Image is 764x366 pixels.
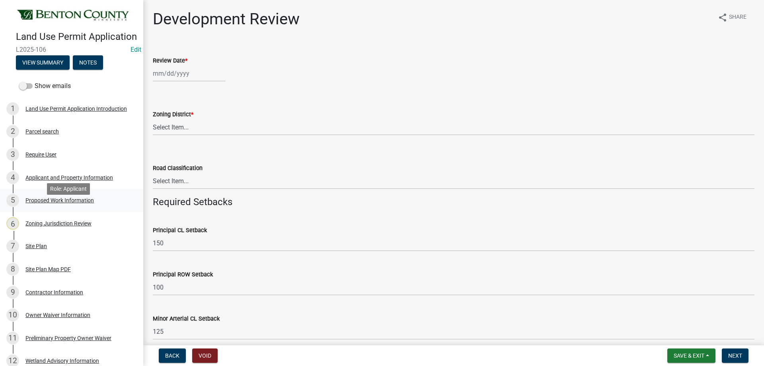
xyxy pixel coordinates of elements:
div: Owner Waiver Information [25,312,90,318]
img: Benton County, Minnesota [16,8,131,23]
div: Proposed Work Information [25,198,94,203]
div: 9 [6,286,19,299]
button: Void [192,348,218,363]
div: 1 [6,102,19,115]
div: Role: Applicant [47,183,90,195]
a: Edit [131,46,141,53]
button: Save & Exit [667,348,715,363]
i: share [718,13,727,22]
span: Next [728,352,742,359]
label: Principal CL Setback [153,228,207,233]
div: Contractor Information [25,290,83,295]
button: Next [722,348,748,363]
div: Site Plan [25,243,47,249]
button: Back [159,348,186,363]
div: 11 [6,332,19,344]
div: 8 [6,263,19,276]
label: Road Classification [153,166,203,171]
div: 7 [6,240,19,252]
span: L2025-106 [16,46,127,53]
div: 6 [6,217,19,230]
h4: Required Setbacks [153,196,754,208]
wm-modal-confirm: Notes [73,60,103,66]
label: Review Date [153,58,187,64]
label: Zoning District [153,112,193,117]
div: 4 [6,171,19,184]
button: shareShare [711,10,753,25]
span: Share [729,13,746,22]
label: Principal ROW Setback [153,272,213,278]
span: Save & Exit [674,352,704,359]
span: Back [165,352,179,359]
div: Require User [25,152,57,157]
h1: Development Review [153,10,300,29]
label: Show emails [19,81,71,91]
div: Preliminary Property Owner Waiver [25,335,111,341]
h4: Land Use Permit Application [16,31,137,43]
div: 10 [6,309,19,321]
button: View Summary [16,55,70,70]
label: Minor Arterial CL Setback [153,316,220,322]
div: Wetland Advisory Information [25,358,99,364]
div: 3 [6,148,19,161]
div: 2 [6,125,19,138]
button: Notes [73,55,103,70]
input: mm/dd/yyyy [153,65,226,82]
div: 5 [6,194,19,207]
div: Applicant and Property Information [25,175,113,180]
div: Zoning Jurisdiction Review [25,221,92,226]
div: Parcel search [25,129,59,134]
wm-modal-confirm: Summary [16,60,70,66]
wm-modal-confirm: Edit Application Number [131,46,141,53]
div: Site Plan Map PDF [25,266,71,272]
div: Land Use Permit Application Introduction [25,106,127,112]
